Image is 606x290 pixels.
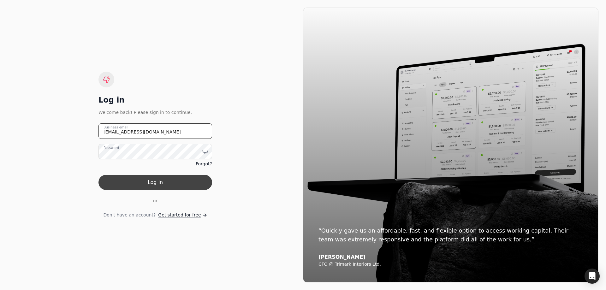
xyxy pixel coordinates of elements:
[98,95,212,105] div: Log in
[318,226,583,244] div: “Quickly gave us an affordable, fast, and flexible option to access working capital. Their team w...
[104,145,119,151] label: Password
[158,212,207,218] a: Get started for free
[196,161,212,167] a: Forgot?
[318,262,583,267] div: CFO @ Trimark Interiors Ltd.
[104,125,128,130] label: Business email
[158,212,201,218] span: Get started for free
[318,254,583,260] div: [PERSON_NAME]
[585,269,600,284] div: Open Intercom Messenger
[103,212,156,218] span: Don't have an account?
[153,198,157,204] span: or
[98,109,212,116] div: Welcome back! Please sign in to continue.
[98,175,212,190] button: Log in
